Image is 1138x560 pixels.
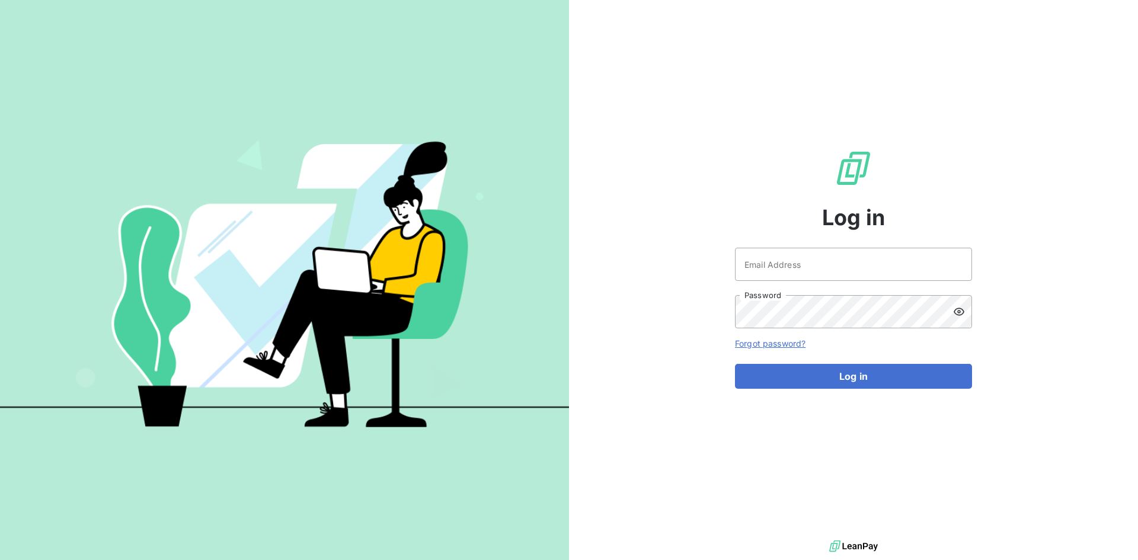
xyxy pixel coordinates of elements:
span: Log in [822,201,886,233]
img: logo [829,537,878,555]
input: placeholder [735,248,972,281]
button: Log in [735,364,972,389]
img: LeanPay Logo [835,149,872,187]
a: Forgot password? [735,338,805,348]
